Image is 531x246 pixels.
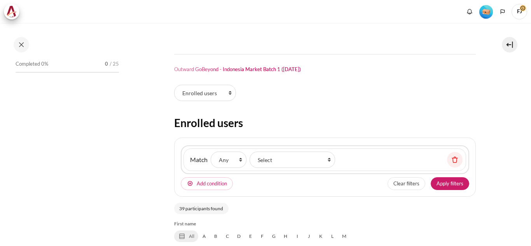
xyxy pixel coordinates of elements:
[338,230,350,242] a: M
[174,230,198,242] a: All
[174,220,476,227] h5: First name
[388,177,425,190] button: Clear filters
[327,230,338,242] a: L
[497,6,508,17] button: Languages
[197,180,227,188] span: Add condition
[174,203,229,214] p: 39 participants found
[174,116,476,130] h2: Enrolled users
[210,230,222,242] a: B
[464,6,475,17] div: Show notification window with no new notifications
[16,59,119,80] a: Completed 0% 0 / 25
[245,230,257,242] a: E
[110,60,119,68] span: / 25
[280,230,292,242] a: H
[479,5,493,19] img: Level #1
[257,230,268,242] a: F
[222,230,233,242] a: C
[512,4,527,19] a: User menu
[174,66,301,73] h1: Outward GoBeyond - Indonesia Market Batch 1 ([DATE])
[303,230,315,242] a: J
[431,177,469,190] button: Apply filters
[190,155,208,164] label: Match
[233,230,245,242] a: D
[16,60,48,68] span: Completed 0%
[198,230,210,242] a: A
[268,230,280,242] a: G
[479,4,493,19] div: Level #1
[292,230,303,242] a: I
[315,230,327,242] a: K
[181,177,233,190] button: Add condition
[447,152,463,167] button: Remove filter row
[4,4,23,19] a: Architeck Architeck
[512,4,527,19] span: FJ
[105,60,108,68] span: 0
[476,4,496,19] a: Level #1
[6,6,17,17] img: Architeck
